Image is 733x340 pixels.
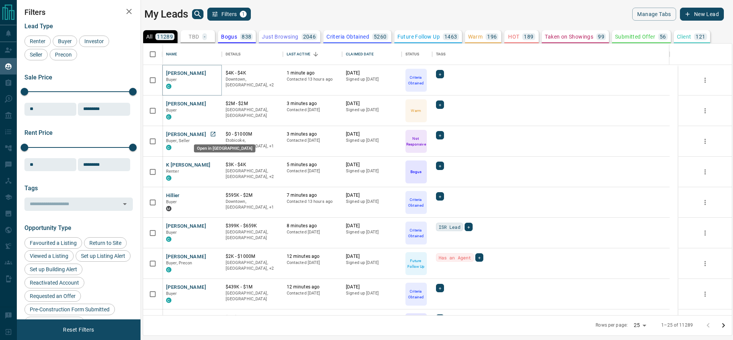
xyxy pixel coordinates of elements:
p: $0 - $49M [226,314,279,321]
p: Contacted [DATE] [287,107,339,113]
span: Favourited a Listing [27,240,79,246]
button: Open [119,199,130,209]
button: more [699,227,711,239]
p: Signed up [DATE] [346,138,398,144]
span: Pre-Construction Form Submitted [27,306,112,312]
p: Contacted [DATE] [287,290,339,296]
span: Rent Price [24,129,53,136]
p: [GEOGRAPHIC_DATA], [GEOGRAPHIC_DATA] [226,290,279,302]
span: Viewed a Listing [27,253,71,259]
p: Signed up [DATE] [346,290,398,296]
p: Contacted [DATE] [287,229,339,235]
p: [DATE] [346,253,398,260]
p: 12 minutes ago [287,253,339,260]
p: $3K - $4K [226,162,279,168]
div: Seller [24,49,48,60]
p: 1–25 of 11289 [661,322,693,329]
p: Signed up [DATE] [346,260,398,266]
div: condos.ca [166,114,171,120]
span: Buyer [166,108,177,113]
span: Has an Agent [439,254,471,261]
p: - [204,34,205,39]
span: Buyer, Precon [166,261,192,266]
button: [PERSON_NAME] [166,314,206,322]
p: Toronto [226,199,279,210]
p: Signed up [DATE] [346,229,398,235]
p: Bogus [221,34,237,39]
span: + [439,131,441,139]
span: + [439,193,441,200]
span: Tags [24,185,38,192]
div: condos.ca [166,236,171,242]
div: Set up Listing Alert [76,250,131,262]
div: 25 [631,320,649,331]
p: 3 minutes ago [287,131,339,138]
p: [DATE] [346,162,398,168]
span: + [439,315,441,322]
p: [GEOGRAPHIC_DATA], [GEOGRAPHIC_DATA] [226,107,279,119]
p: 13 minutes ago [287,314,339,321]
div: + [436,192,444,201]
p: [DATE] [346,223,398,229]
p: Toronto [226,138,279,149]
span: Seller [27,52,45,58]
div: + [436,314,444,323]
p: 3 minutes ago [287,100,339,107]
div: condos.ca [166,298,171,303]
span: + [439,101,441,108]
button: Reset Filters [58,323,99,336]
button: K [PERSON_NAME] [166,162,211,169]
p: [DATE] [346,131,398,138]
div: condos.ca [166,267,171,272]
span: Opportunity Type [24,224,71,232]
p: Contacted [DATE] [287,168,339,174]
p: 1463 [444,34,457,39]
button: Filters1 [207,8,251,21]
div: Details [226,44,241,65]
p: Just Browsing [262,34,298,39]
span: ISR Lead [439,223,460,231]
div: Set up Building Alert [24,264,82,275]
button: [PERSON_NAME] [166,131,206,138]
p: Submitted Offer [615,34,655,39]
span: Set up Building Alert [27,266,80,272]
p: East York, Toronto [226,168,279,180]
div: + [436,131,444,139]
p: $2K - $1000M [226,253,279,260]
p: 11289 [157,34,173,39]
p: 7 minutes ago [287,192,339,199]
div: + [475,253,483,262]
span: Buyer, Seller [166,138,190,143]
div: Pre-Construction Form Submitted [24,304,115,315]
p: $2M - $2M [226,100,279,107]
div: + [436,100,444,109]
p: Signed up [DATE] [346,107,398,113]
button: New Lead [680,8,724,21]
p: Rows per page: [596,322,628,329]
p: Criteria Obtained [406,288,426,300]
div: Precon [50,49,77,60]
div: condos.ca [166,175,171,181]
p: $4K - $4K [226,70,279,76]
p: All [146,34,152,39]
p: $595K - $2M [226,192,279,199]
div: Last Active [287,44,310,65]
button: more [699,74,711,86]
span: Precon [52,52,74,58]
button: more [699,166,711,178]
span: Set up Listing Alert [78,253,128,259]
p: Midtown | Central, Toronto [226,260,279,272]
div: + [436,284,444,292]
div: Name [162,44,222,65]
button: Hillier [166,192,180,199]
p: Future Follow Up [406,258,426,269]
p: Criteria Obtained [326,34,369,39]
p: 56 [660,34,666,39]
div: Renter [24,36,51,47]
span: Buyer [166,291,177,296]
div: Details [222,44,283,65]
p: Not Responsive [406,136,426,147]
p: 2046 [303,34,316,39]
div: + [436,162,444,170]
p: Bogus [410,169,421,175]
